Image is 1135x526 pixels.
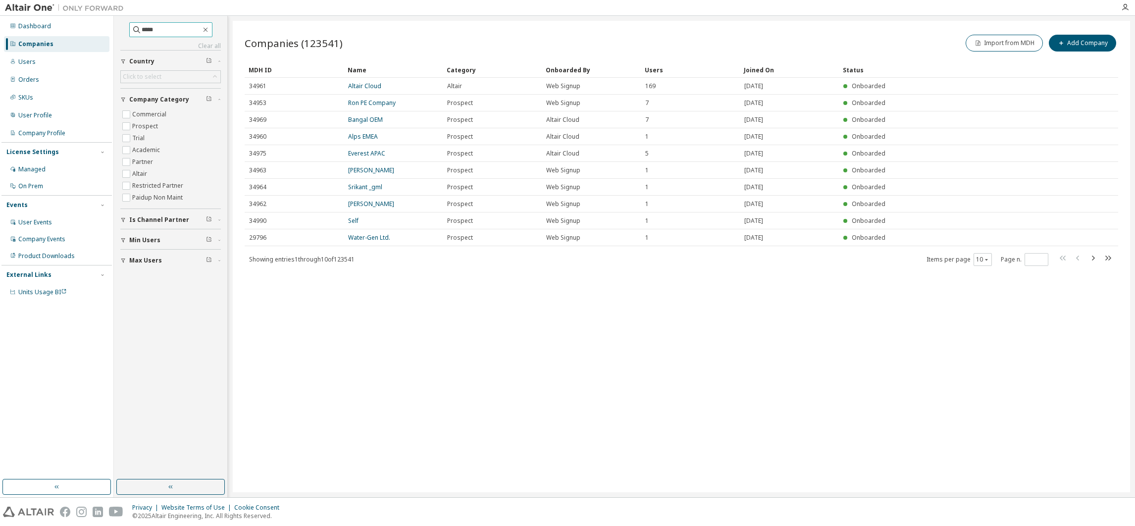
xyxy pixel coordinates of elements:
div: Orders [18,76,39,84]
span: Onboarded [852,99,885,107]
div: Onboarded By [546,62,637,78]
label: Trial [132,132,147,144]
span: Altair Cloud [546,150,579,158]
div: SKUs [18,94,33,102]
span: Page n. [1001,253,1048,266]
div: Users [645,62,736,78]
span: Units Usage BI [18,288,67,296]
span: [DATE] [744,99,763,107]
div: Category [447,62,538,78]
div: External Links [6,271,52,279]
span: [DATE] [744,234,763,242]
span: Altair [447,82,462,90]
span: [DATE] [744,217,763,225]
span: Altair Cloud [546,133,579,141]
button: Is Channel Partner [120,209,221,231]
div: Product Downloads [18,252,75,260]
label: Commercial [132,108,168,120]
div: Status [843,62,1059,78]
span: 34990 [249,217,266,225]
p: © 2025 Altair Engineering, Inc. All Rights Reserved. [132,512,285,520]
img: facebook.svg [60,507,70,517]
span: 34964 [249,183,266,191]
span: Altair Cloud [546,116,579,124]
div: License Settings [6,148,59,156]
span: [DATE] [744,82,763,90]
button: Company Category [120,89,221,110]
span: Showing entries 1 through 10 of 123541 [249,255,355,263]
span: 34969 [249,116,266,124]
span: Onboarded [852,115,885,124]
a: Altair Cloud [348,82,381,90]
span: 1 [645,133,649,141]
a: Self [348,216,359,225]
span: 1 [645,200,649,208]
span: [DATE] [744,150,763,158]
span: Onboarded [852,183,885,191]
span: Onboarded [852,149,885,158]
a: [PERSON_NAME] [348,200,394,208]
span: Web Signup [546,234,580,242]
span: Web Signup [546,166,580,174]
span: Prospect [447,234,473,242]
a: Ron PE Company [348,99,396,107]
span: Prospect [447,166,473,174]
div: Click to select [121,71,220,83]
span: [DATE] [744,166,763,174]
span: Onboarded [852,166,885,174]
span: Onboarded [852,82,885,90]
a: [PERSON_NAME] [348,166,394,174]
span: 5 [645,150,649,158]
span: Prospect [447,150,473,158]
a: Clear all [120,42,221,50]
span: Items per page [927,253,992,266]
a: Water-Gen Ltd. [348,233,390,242]
div: Companies [18,40,53,48]
img: altair_logo.svg [3,507,54,517]
div: Managed [18,165,46,173]
span: 1 [645,183,649,191]
div: Website Terms of Use [161,504,234,512]
a: Bangal OEM [348,115,383,124]
label: Altair [132,168,149,180]
span: Min Users [129,236,160,244]
span: Onboarded [852,216,885,225]
div: Click to select [123,73,161,81]
a: Everest APAC [348,149,385,158]
span: Clear filter [206,57,212,65]
span: 7 [645,116,649,124]
span: [DATE] [744,133,763,141]
span: Onboarded [852,233,885,242]
label: Partner [132,156,155,168]
span: 34975 [249,150,266,158]
span: Prospect [447,200,473,208]
div: Joined On [744,62,835,78]
label: Restricted Partner [132,180,185,192]
span: [DATE] [744,200,763,208]
label: Paidup Non Maint [132,192,185,204]
a: Alps EMEA [348,132,378,141]
span: Web Signup [546,200,580,208]
div: Events [6,201,28,209]
button: Add Company [1049,35,1116,52]
span: Onboarded [852,200,885,208]
div: Dashboard [18,22,51,30]
div: MDH ID [249,62,340,78]
span: 34953 [249,99,266,107]
span: 169 [645,82,656,90]
div: Name [348,62,439,78]
span: Clear filter [206,257,212,264]
div: Privacy [132,504,161,512]
span: 34963 [249,166,266,174]
span: Prospect [447,183,473,191]
span: Web Signup [546,183,580,191]
img: youtube.svg [109,507,123,517]
span: [DATE] [744,183,763,191]
button: Min Users [120,229,221,251]
div: On Prem [18,182,43,190]
button: 10 [976,256,989,263]
span: Onboarded [852,132,885,141]
div: User Profile [18,111,52,119]
span: Clear filter [206,216,212,224]
span: Companies (123541) [245,36,343,50]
